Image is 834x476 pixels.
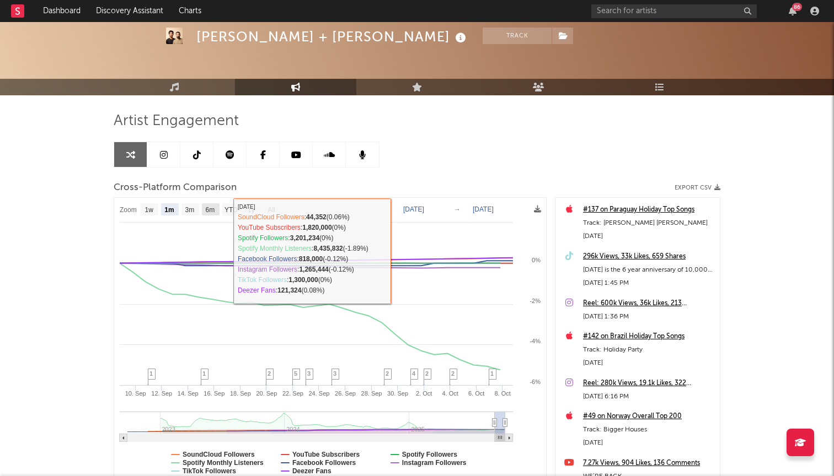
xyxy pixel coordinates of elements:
[292,451,360,458] text: YouTube Subscribers
[164,206,174,214] text: 1m
[412,370,415,377] span: 4
[473,205,494,213] text: [DATE]
[196,28,469,46] div: [PERSON_NAME] + [PERSON_NAME]
[454,205,461,213] text: →
[224,206,238,214] text: YTD
[178,390,199,397] text: 14. Sep
[490,370,494,377] span: 1
[151,390,172,397] text: 12. Sep
[386,370,389,377] span: 2
[402,451,457,458] text: Spotify Followers
[451,370,455,377] span: 2
[792,3,802,11] div: 86
[230,390,251,397] text: 18. Sep
[185,206,195,214] text: 3m
[583,457,714,470] a: 7.27k Views, 904 Likes, 136 Comments
[114,115,239,128] span: Artist Engagement
[402,459,467,467] text: Instagram Followers
[583,436,714,450] div: [DATE]
[583,377,714,390] a: Reel: 280k Views, 19.1k Likes, 322 Comments
[149,370,153,377] span: 1
[530,297,541,304] text: -2%
[583,263,714,277] div: [DATE] is the 6 year anniversary of 10,000 HOURS. In case you were wondering (you probably weren’...
[206,206,215,214] text: 6m
[483,28,552,44] button: Track
[583,356,714,370] div: [DATE]
[256,390,277,397] text: 20. Sep
[583,277,714,290] div: [DATE] 1:45 PM
[583,423,714,436] div: Track: Bigger Houses
[204,390,224,397] text: 16. Sep
[145,206,154,214] text: 1w
[268,370,271,377] span: 2
[789,7,796,15] button: 86
[530,378,541,385] text: -6%
[294,370,297,377] span: 5
[442,390,458,397] text: 4. Oct
[292,467,332,475] text: Deezer Fans
[308,390,329,397] text: 24. Sep
[387,390,408,397] text: 30. Sep
[583,217,714,230] div: Track: [PERSON_NAME] [PERSON_NAME]
[583,330,714,343] a: #142 on Brazil Holiday Top Songs
[583,390,714,403] div: [DATE] 6:16 PM
[292,459,356,467] text: Facebook Followers
[114,181,237,194] span: Cross-Platform Comparison
[268,206,275,214] text: All
[532,257,541,263] text: 0%
[333,370,336,377] span: 3
[583,297,714,310] a: Reel: 600k Views, 36k Likes, 213 Comments
[530,338,541,344] text: -4%
[125,390,146,397] text: 10. Sep
[583,343,714,356] div: Track: Holiday Party
[183,459,264,467] text: Spotify Monthly Listeners
[583,203,714,217] a: #137 on Paraguay Holiday Top Songs
[361,390,382,397] text: 28. Sep
[183,451,255,458] text: SoundCloud Followers
[468,390,484,397] text: 6. Oct
[335,390,356,397] text: 26. Sep
[248,206,255,214] text: 1y
[583,250,714,263] a: 296k Views, 33k Likes, 659 Shares
[583,310,714,323] div: [DATE] 1:36 PM
[202,370,206,377] span: 1
[583,410,714,423] a: #49 on Norway Overall Top 200
[425,370,429,377] span: 2
[416,390,432,397] text: 2. Oct
[591,4,757,18] input: Search for artists
[583,230,714,243] div: [DATE]
[307,370,311,377] span: 3
[183,467,236,475] text: TikTok Followers
[495,390,511,397] text: 8. Oct
[675,185,720,191] button: Export CSV
[282,390,303,397] text: 22. Sep
[120,206,137,214] text: Zoom
[403,205,424,213] text: [DATE]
